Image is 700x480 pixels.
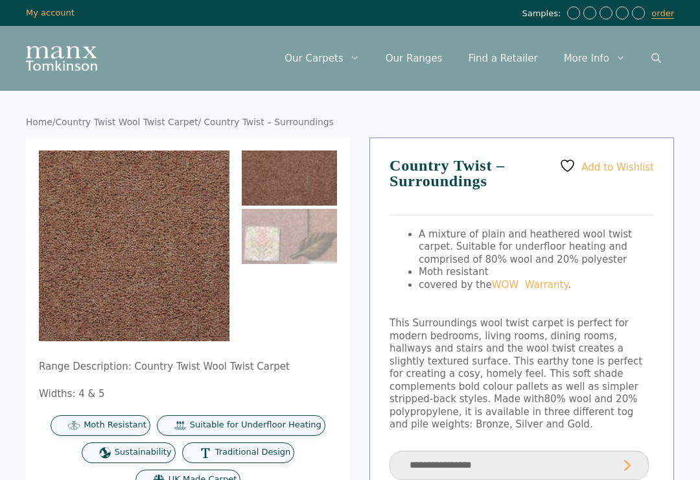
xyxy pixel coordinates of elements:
[272,39,373,78] a: Our Carpets
[115,447,172,458] span: Sustainability
[455,39,550,78] a: Find a Retailer
[215,447,291,458] span: Traditional Design
[419,266,489,278] span: Moth resistant
[242,150,337,206] img: Country Twist - Surroundings
[522,8,564,19] span: Samples:
[55,117,198,127] a: Country Twist Wool Twist Carpet
[419,228,632,265] span: A mixture of plain and heathered wool twist carpet. Suitable for underfloor heating and comprised...
[419,279,654,292] li: covered by the .
[39,388,337,401] p: Widths: 4 & 5
[26,46,97,71] img: Manx Tomkinson
[373,39,456,78] a: Our Ranges
[638,39,674,78] a: Open Search Bar
[559,158,654,174] a: Add to Wishlist
[581,161,654,173] span: Add to Wishlist
[390,158,654,215] h1: Country Twist – Surroundings
[651,8,674,19] a: order
[190,420,321,431] span: Suitable for Underfloor Heating
[39,361,337,374] p: Range Description: Country Twist Wool Twist Carpet
[492,279,568,291] a: WOW Warranty
[390,393,637,430] span: 80% wool and 20% polypropylene, it is available in three different tog and pile weights: Bronze, ...
[551,39,638,78] a: More Info
[84,420,146,431] span: Moth Resistant
[242,209,337,264] img: Country Twist - Surroundings - Image 2
[390,317,642,405] span: This Surroundings wool twist carpet is perfect for modern bedrooms, living rooms, dining rooms, h...
[272,39,674,78] nav: Primary
[26,117,52,127] a: Home
[26,117,674,128] nav: Breadcrumb
[26,8,75,18] a: My account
